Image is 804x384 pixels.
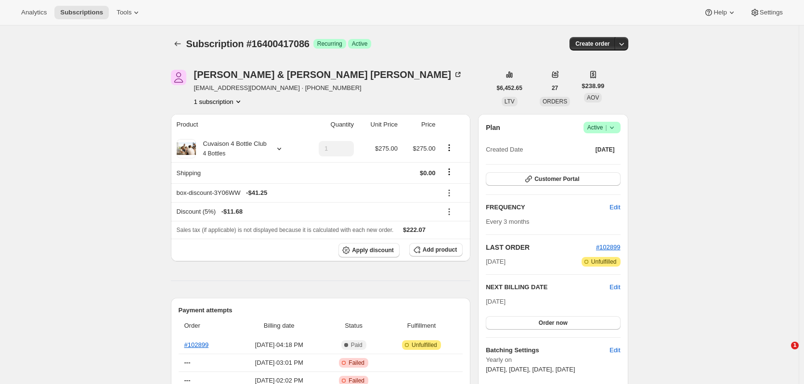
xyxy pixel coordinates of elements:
th: Unit Price [357,114,401,135]
span: Paid [351,341,363,349]
button: Product actions [441,142,457,153]
button: Settings [744,6,789,19]
h6: Batching Settings [486,346,609,355]
span: AOV [587,94,599,101]
span: Subscription #16400417086 [186,38,310,49]
div: [PERSON_NAME] & [PERSON_NAME] [PERSON_NAME] [194,70,463,79]
div: Discount (5%) [177,207,436,217]
span: 1 [791,342,799,349]
th: Product [171,114,302,135]
a: #102899 [184,341,209,348]
span: [DATE] · 04:18 PM [237,340,322,350]
th: Order [179,315,234,336]
h2: Payment attempts [179,306,463,315]
span: Create order [575,40,609,48]
span: [DATE] [596,146,615,154]
span: --- [184,377,191,384]
span: Unfulfilled [412,341,437,349]
button: Subscriptions [54,6,109,19]
button: Create order [570,37,615,51]
span: | [605,124,607,131]
span: Tools [117,9,131,16]
span: - $11.68 [221,207,243,217]
span: Customer Portal [534,175,579,183]
span: Recurring [317,40,342,48]
button: Add product [409,243,463,256]
a: #102899 [596,243,621,251]
span: $222.07 [403,226,426,233]
span: Active [352,40,368,48]
span: $238.99 [582,81,604,91]
button: Subscriptions [171,37,184,51]
span: - $41.25 [246,188,267,198]
h2: Plan [486,123,500,132]
span: [DATE] [486,298,506,305]
span: Yearly on [486,355,620,365]
span: [DATE], [DATE], [DATE], [DATE] [486,366,575,373]
span: Apply discount [352,246,394,254]
h2: FREQUENCY [486,203,609,212]
span: --- [184,359,191,366]
th: Price [401,114,439,135]
span: Every 3 months [486,218,529,225]
button: Edit [604,343,626,358]
h2: LAST ORDER [486,243,596,252]
button: Edit [609,282,620,292]
th: Shipping [171,162,302,183]
button: Apply discount [338,243,400,257]
iframe: Intercom live chat [771,342,794,365]
button: Edit [604,200,626,215]
span: 27 [552,84,558,92]
span: Help [713,9,726,16]
span: $6,452.65 [497,84,522,92]
span: [DATE] · 03:01 PM [237,358,322,368]
span: Status [327,321,380,331]
span: Paul & Maureen Harris [171,70,186,85]
button: 27 [546,81,564,95]
span: $275.00 [413,145,436,152]
button: Customer Portal [486,172,620,186]
button: Shipping actions [441,166,457,177]
span: [DATE] [486,257,506,267]
span: $0.00 [420,169,436,177]
span: Sales tax (if applicable) is not displayed because it is calculated with each new order. [177,227,394,233]
span: Order now [539,319,568,327]
small: 4 Bottles [203,150,226,157]
button: Product actions [194,97,243,106]
button: Analytics [15,6,52,19]
span: Fulfillment [386,321,457,331]
span: Unfulfilled [591,258,617,266]
span: Analytics [21,9,47,16]
th: Quantity [302,114,357,135]
span: Failed [349,359,364,367]
span: [EMAIL_ADDRESS][DOMAIN_NAME] · [PHONE_NUMBER] [194,83,463,93]
button: Tools [111,6,147,19]
span: ORDERS [543,98,567,105]
h2: NEXT BILLING DATE [486,282,609,292]
button: Order now [486,316,620,330]
button: #102899 [596,243,621,252]
span: Billing date [237,321,322,331]
span: Add product [423,246,457,254]
button: Help [698,6,742,19]
span: Settings [760,9,783,16]
button: [DATE] [590,143,621,156]
span: Created Date [486,145,523,154]
span: Edit [609,203,620,212]
span: $275.00 [375,145,398,152]
span: Edit [609,346,620,355]
span: Active [587,123,617,132]
span: LTV [505,98,515,105]
div: Cuvaison 4 Bottle Club [196,139,267,158]
button: $6,452.65 [491,81,528,95]
div: box-discount-3Y06WW [177,188,436,198]
span: Subscriptions [60,9,103,16]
